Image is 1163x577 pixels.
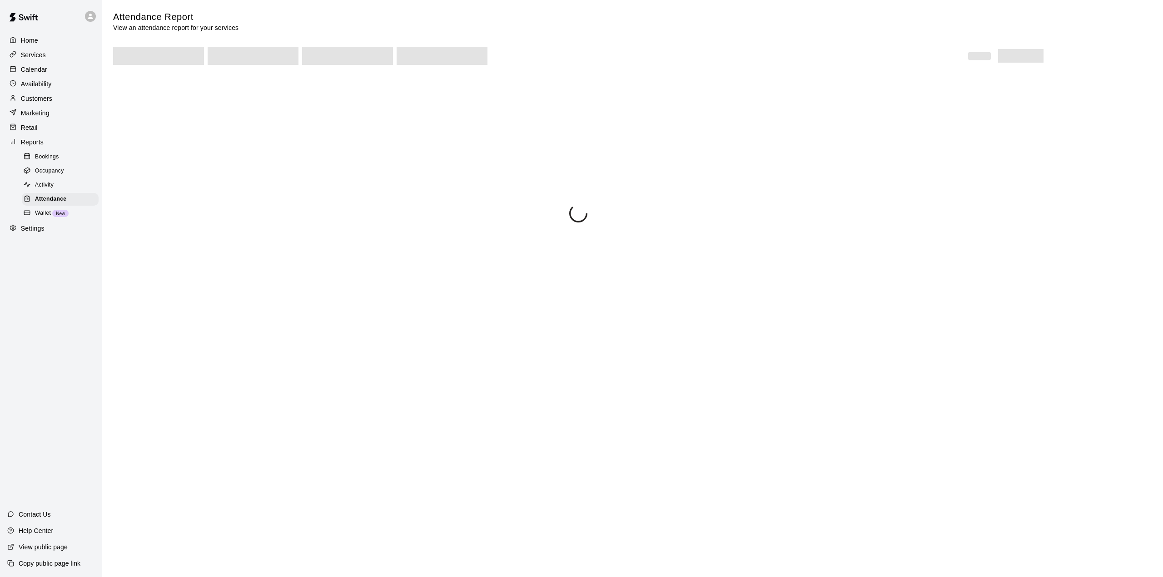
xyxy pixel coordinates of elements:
p: Contact Us [19,510,51,519]
a: Home [7,34,95,47]
p: Copy public page link [19,559,80,568]
h5: Attendance Report [113,11,239,23]
div: Attendance [22,193,99,206]
span: Bookings [35,153,59,162]
span: Occupancy [35,167,64,176]
a: Settings [7,222,95,235]
p: Calendar [21,65,47,74]
p: Reports [21,138,44,147]
p: Retail [21,123,38,132]
a: Calendar [7,63,95,76]
a: WalletNew [22,207,102,221]
span: Attendance [35,195,66,204]
p: Home [21,36,38,45]
div: WalletNew [22,207,99,220]
span: Wallet [35,209,51,218]
span: New [52,211,69,216]
a: Bookings [22,150,102,164]
a: Services [7,48,95,62]
a: Customers [7,92,95,105]
p: View public page [19,542,68,552]
span: Activity [35,181,54,190]
div: Bookings [22,151,99,163]
div: Occupancy [22,165,99,178]
div: Activity [22,179,99,192]
a: Retail [7,121,95,134]
p: Help Center [19,526,53,535]
p: Customers [21,94,52,103]
a: Activity [22,178,102,192]
a: Occupancy [22,164,102,178]
p: Services [21,50,46,59]
a: Attendance [22,192,102,207]
p: Settings [21,224,45,233]
a: Marketing [7,106,95,120]
p: View an attendance report for your services [113,23,239,32]
a: Reports [7,135,95,149]
p: Availability [21,79,52,89]
p: Marketing [21,108,50,118]
a: Availability [7,77,95,91]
